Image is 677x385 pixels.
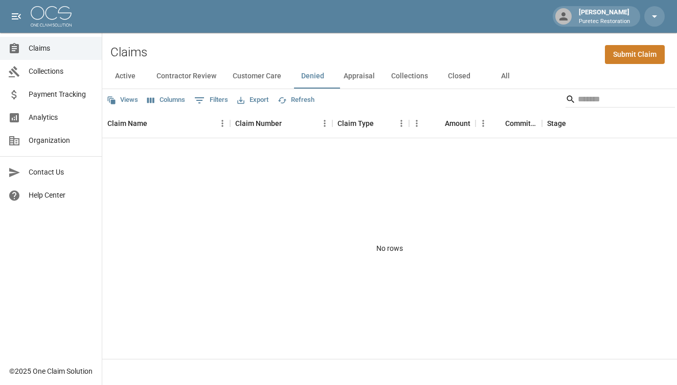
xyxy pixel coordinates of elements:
[436,64,482,89] button: Closed
[6,6,27,27] button: open drawer
[102,138,677,359] div: No rows
[29,112,94,123] span: Analytics
[9,366,93,376] div: © 2025 One Claim Solution
[275,92,317,108] button: Refresh
[482,64,528,89] button: All
[102,64,148,89] button: Active
[491,116,505,131] button: Sort
[575,7,634,26] div: [PERSON_NAME]
[335,64,383,89] button: Appraisal
[235,109,282,138] div: Claim Number
[110,45,147,60] h2: Claims
[102,64,677,89] div: dynamic tabs
[332,109,409,138] div: Claim Type
[107,109,147,138] div: Claim Name
[476,116,491,131] button: Menu
[192,92,231,109] button: Show filters
[579,17,630,26] p: Puretec Restoration
[445,109,470,138] div: Amount
[547,109,566,138] div: Stage
[409,116,424,131] button: Menu
[29,43,94,54] span: Claims
[431,116,445,131] button: Sort
[394,116,409,131] button: Menu
[29,190,94,201] span: Help Center
[215,116,230,131] button: Menu
[476,109,542,138] div: Committed Amount
[566,91,675,110] div: Search
[409,109,476,138] div: Amount
[230,109,332,138] div: Claim Number
[148,64,224,89] button: Contractor Review
[383,64,436,89] button: Collections
[566,116,580,131] button: Sort
[224,64,289,89] button: Customer Care
[31,6,72,27] img: ocs-logo-white-transparent.png
[145,92,188,108] button: Select columns
[29,135,94,146] span: Organization
[104,92,141,108] button: Views
[235,92,271,108] button: Export
[337,109,374,138] div: Claim Type
[317,116,332,131] button: Menu
[29,66,94,77] span: Collections
[505,109,537,138] div: Committed Amount
[29,167,94,178] span: Contact Us
[605,45,665,64] a: Submit Claim
[147,116,162,131] button: Sort
[289,64,335,89] button: Denied
[374,116,388,131] button: Sort
[102,109,230,138] div: Claim Name
[282,116,296,131] button: Sort
[29,89,94,100] span: Payment Tracking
